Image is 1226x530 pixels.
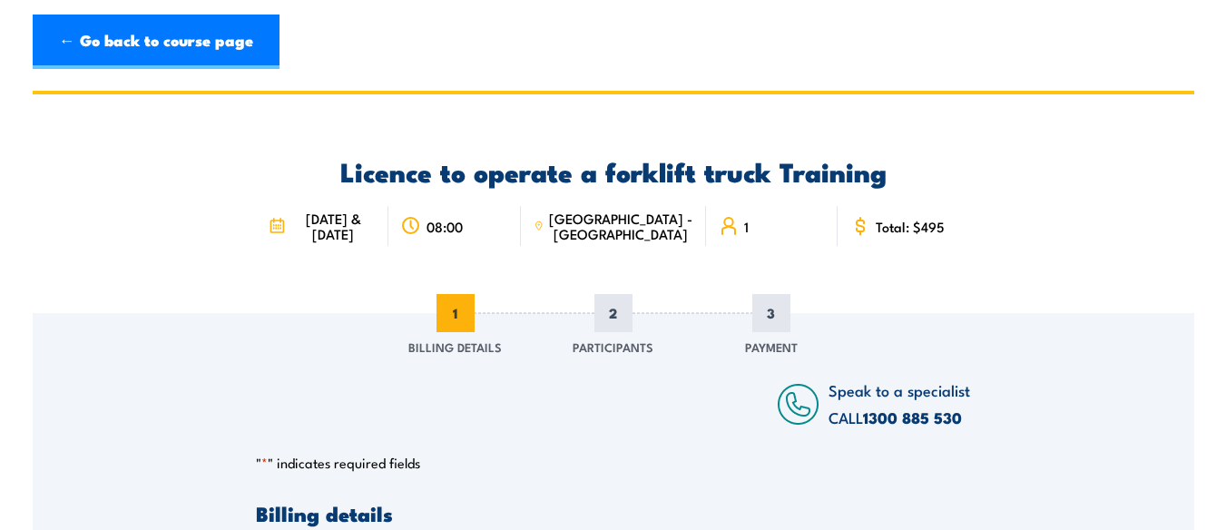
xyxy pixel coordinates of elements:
[863,406,962,429] a: 1300 885 530
[290,211,375,241] span: [DATE] & [DATE]
[256,159,970,182] h2: Licence to operate a forklift truck Training
[408,338,502,356] span: Billing Details
[876,219,945,234] span: Total: $495
[427,219,463,234] span: 08:00
[33,15,280,69] a: ← Go back to course page
[829,378,970,428] span: Speak to a specialist CALL
[752,294,790,332] span: 3
[549,211,693,241] span: [GEOGRAPHIC_DATA] - [GEOGRAPHIC_DATA]
[744,219,749,234] span: 1
[436,294,475,332] span: 1
[256,454,970,472] p: " " indicates required fields
[256,503,970,524] h3: Billing details
[573,338,653,356] span: Participants
[594,294,633,332] span: 2
[745,338,798,356] span: Payment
